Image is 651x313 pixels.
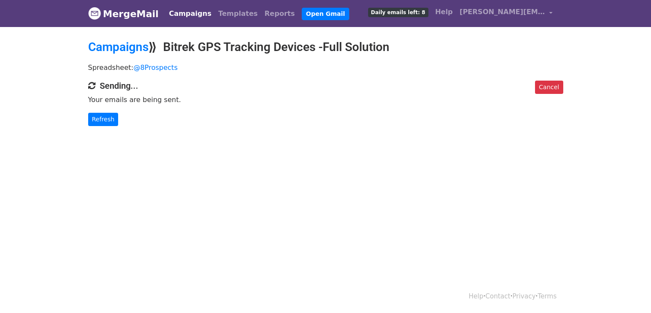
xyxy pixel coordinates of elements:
[432,3,456,21] a: Help
[88,113,119,126] a: Refresh
[365,3,432,21] a: Daily emails left: 8
[535,81,563,94] a: Cancel
[456,3,556,24] a: [PERSON_NAME][EMAIL_ADDRESS][DOMAIN_NAME]
[88,7,101,20] img: MergeMail logo
[302,8,349,20] a: Open Gmail
[88,40,563,54] h2: ⟫ Bitrek GPS Tracking Devices -Full Solution
[88,95,563,104] p: Your emails are being sent.
[460,7,545,17] span: [PERSON_NAME][EMAIL_ADDRESS][DOMAIN_NAME]
[261,5,298,22] a: Reports
[88,63,563,72] p: Spreadsheet:
[88,40,149,54] a: Campaigns
[368,8,428,17] span: Daily emails left: 8
[88,5,159,23] a: MergeMail
[512,292,535,300] a: Privacy
[469,292,483,300] a: Help
[166,5,215,22] a: Campaigns
[134,63,178,72] a: @8Prospects
[88,81,563,91] h4: Sending...
[485,292,510,300] a: Contact
[538,292,556,300] a: Terms
[215,5,261,22] a: Templates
